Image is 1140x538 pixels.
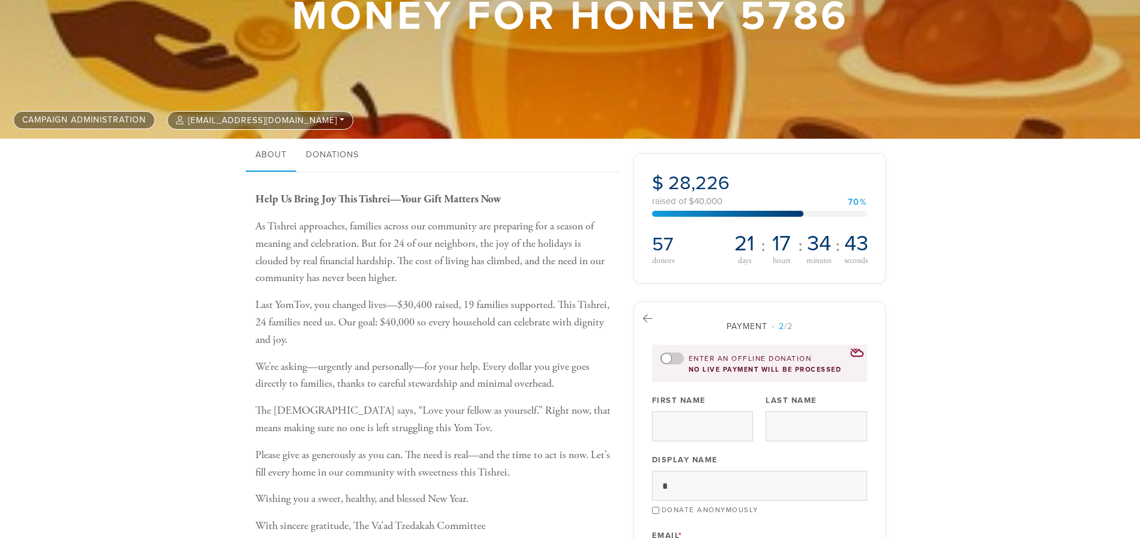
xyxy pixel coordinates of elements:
div: Payment [652,320,867,333]
p: Last YomTov, you changed lives—$30,400 raised, 19 families supported. This Tishrei, 24 families n... [255,297,615,348]
p: Please give as generously as you can. The need is real—and the time to act is now. Let’s fill eve... [255,447,615,482]
span: : [835,236,840,255]
p: Wishing you a sweet, healthy, and blessed New Year. [255,491,615,508]
b: Help Us Bring Joy This Tishrei—Your Gift Matters Now [255,192,501,206]
button: [EMAIL_ADDRESS][DOMAIN_NAME] [167,111,353,130]
div: raised of $40,000 [652,197,867,206]
p: We’re asking—urgently and personally—for your help. Every dollar you give goes directly to famili... [255,358,615,393]
div: donors [652,256,726,265]
span: seconds [844,257,868,265]
span: 17 [772,233,791,255]
div: no live payment will be processed [660,366,859,373]
span: days [738,257,751,265]
a: Donations [296,139,368,172]
span: minutes [806,257,831,265]
label: Last Name [766,395,817,406]
p: With sincere gratitude, The Va’ad Tzedakah Committee [255,518,615,535]
div: 70% [848,198,867,207]
span: 28,226 [668,172,730,195]
a: About [246,139,296,172]
a: Campaign Administration [13,111,155,129]
label: Display Name [652,455,718,465]
span: : [761,236,766,255]
span: 34 [807,233,831,255]
h2: 57 [652,233,726,256]
span: 2 [779,321,784,331]
label: Enter an offline donation [689,354,812,364]
span: 21 [734,233,754,255]
p: As Tishrei approaches, families across our community are preparing for a season of meaning and ce... [255,218,615,287]
span: $ [652,172,663,195]
label: First Name [652,395,706,406]
span: : [798,236,803,255]
label: Donate Anonymously [662,506,758,514]
p: The [DEMOGRAPHIC_DATA] says, “Love your fellow as yourself.” Right now, that means making sure no... [255,402,615,437]
span: hours [773,257,790,265]
span: /2 [772,321,793,331]
span: 43 [844,233,868,255]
